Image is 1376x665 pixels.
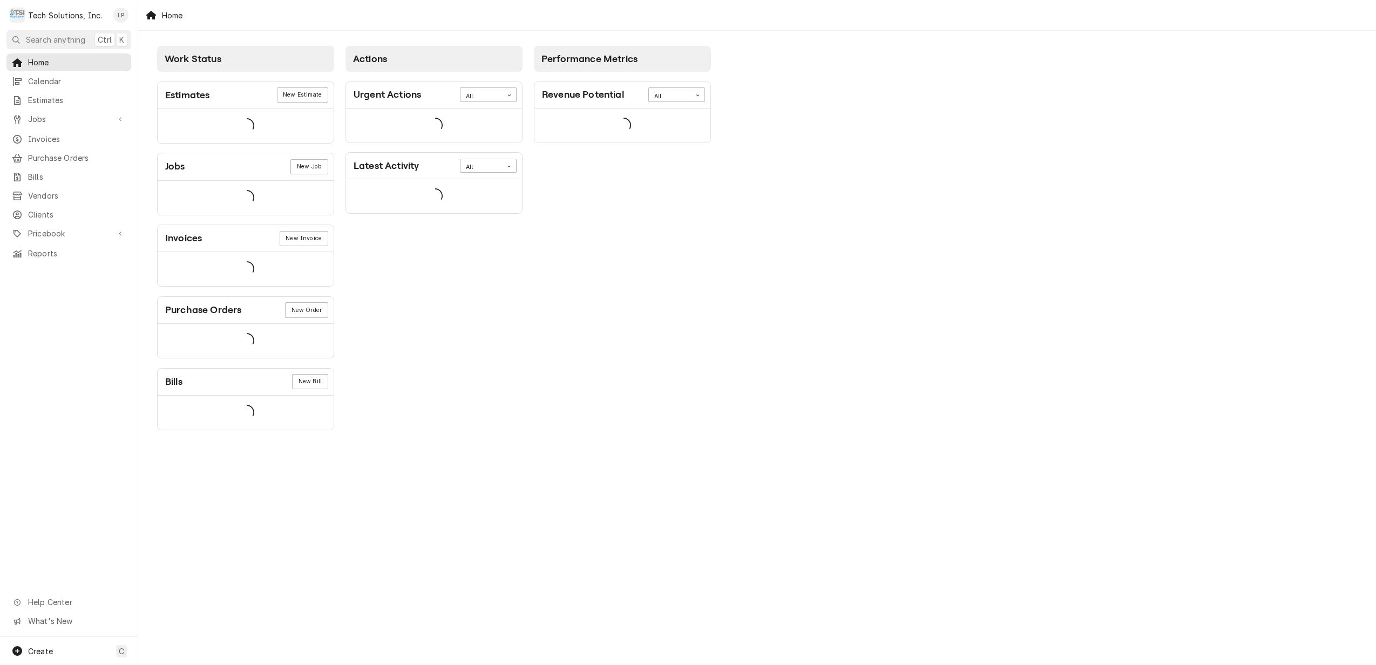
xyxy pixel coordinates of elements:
[158,396,334,430] div: Card Data
[6,187,131,205] a: Vendors
[158,297,334,324] div: Card Header
[165,53,221,64] span: Work Status
[28,647,53,656] span: Create
[239,186,254,209] span: Loading...
[6,206,131,223] a: Clients
[165,303,241,317] div: Card Title
[157,82,334,144] div: Card: Estimates
[158,324,334,358] div: Card Data
[28,228,110,239] span: Pricebook
[28,190,126,201] span: Vendors
[113,8,128,23] div: Lisa Paschal's Avatar
[428,114,443,137] span: Loading...
[460,159,517,173] div: Card Data Filter Control
[346,153,522,179] div: Card Header
[28,76,126,87] span: Calendar
[239,114,254,137] span: Loading...
[466,163,497,172] div: All
[285,302,328,317] a: New Order
[28,133,126,145] span: Invoices
[157,368,334,430] div: Card: Bills
[541,53,638,64] span: Performance Metrics
[98,34,112,45] span: Ctrl
[119,34,124,45] span: K
[157,46,334,72] div: Card Column Header
[354,87,421,102] div: Card Title
[353,53,387,64] span: Actions
[534,82,710,108] div: Card Header
[292,374,328,389] a: New Bill
[28,171,126,182] span: Bills
[345,72,523,214] div: Card Column Content
[345,152,523,214] div: Card: Latest Activity
[26,34,85,45] span: Search anything
[290,159,328,174] a: New Job
[239,401,254,424] span: Loading...
[6,130,131,148] a: Invoices
[534,82,711,143] div: Card: Revenue Potential
[460,87,517,101] div: Card Data Filter Control
[6,245,131,262] a: Reports
[285,302,328,317] div: Card Link Button
[113,8,128,23] div: LP
[28,209,126,220] span: Clients
[528,40,717,436] div: Card Column: Performance Metrics
[654,92,686,101] div: All
[158,252,334,286] div: Card Data
[165,375,182,389] div: Card Title
[340,40,528,436] div: Card Column: Actions
[158,225,334,252] div: Card Header
[158,153,334,180] div: Card Header
[157,153,334,215] div: Card: Jobs
[158,109,334,143] div: Card Data
[277,87,328,103] a: New Estimate
[534,108,710,142] div: Card Data
[280,231,328,246] div: Card Link Button
[28,94,126,106] span: Estimates
[6,110,131,128] a: Go to Jobs
[6,91,131,109] a: Estimates
[6,149,131,167] a: Purchase Orders
[152,40,340,436] div: Card Column: Work Status
[28,152,126,164] span: Purchase Orders
[6,225,131,242] a: Go to Pricebook
[6,72,131,90] a: Calendar
[157,225,334,287] div: Card: Invoices
[346,82,522,108] div: Card Header
[158,369,334,396] div: Card Header
[6,168,131,186] a: Bills
[354,159,419,173] div: Card Title
[165,231,202,246] div: Card Title
[6,612,131,630] a: Go to What's New
[239,258,254,281] span: Loading...
[345,46,523,72] div: Card Column Header
[542,87,624,102] div: Card Title
[280,231,328,246] a: New Invoice
[6,53,131,71] a: Home
[10,8,25,23] div: Tech Solutions, Inc.'s Avatar
[157,296,334,358] div: Card: Purchase Orders
[534,72,711,185] div: Card Column Content
[28,596,125,608] span: Help Center
[28,57,126,68] span: Home
[6,593,131,611] a: Go to Help Center
[616,114,631,137] span: Loading...
[648,87,705,101] div: Card Data Filter Control
[534,46,711,72] div: Card Column Header
[158,82,334,109] div: Card Header
[346,108,522,142] div: Card Data
[10,8,25,23] div: T
[158,181,334,215] div: Card Data
[165,159,185,174] div: Card Title
[290,159,328,174] div: Card Link Button
[28,113,110,125] span: Jobs
[345,82,523,143] div: Card: Urgent Actions
[138,31,1376,449] div: Dashboard
[428,185,443,208] span: Loading...
[28,10,102,21] div: Tech Solutions, Inc.
[346,179,522,213] div: Card Data
[239,330,254,352] span: Loading...
[6,30,131,49] button: Search anythingCtrlK
[28,248,126,259] span: Reports
[157,72,334,430] div: Card Column Content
